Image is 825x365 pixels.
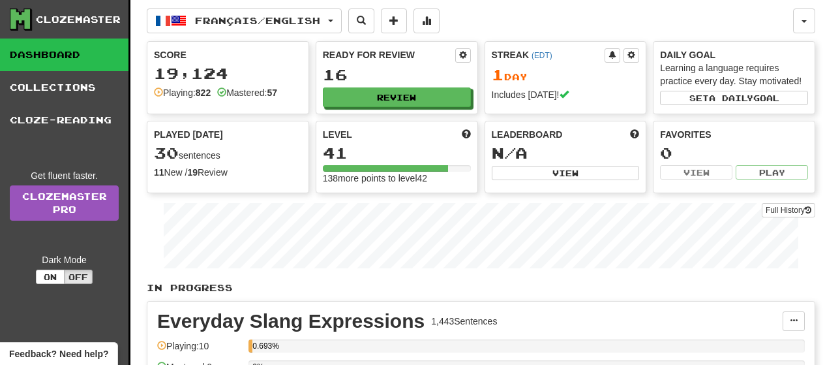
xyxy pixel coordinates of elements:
[64,270,93,284] button: Off
[660,91,808,105] button: Seta dailygoal
[10,253,119,266] div: Dark Mode
[154,128,223,141] span: Played [DATE]
[147,281,815,294] p: In Progress
[323,145,471,161] div: 41
[154,144,179,162] span: 30
[492,67,640,84] div: Day
[154,166,302,179] div: New / Review
[660,145,808,161] div: 0
[348,8,374,33] button: Search sentences
[323,172,471,185] div: 138 more points to level 42
[762,203,815,217] button: Full History
[462,128,471,141] span: Score more points to level up
[154,145,302,162] div: sentences
[10,169,119,182] div: Get fluent faster.
[492,144,528,162] span: N/A
[157,340,242,361] div: Playing: 10
[154,48,302,61] div: Score
[196,87,211,98] strong: 822
[323,67,471,83] div: 16
[36,13,121,26] div: Clozemaster
[492,166,640,180] button: View
[413,8,440,33] button: More stats
[492,65,504,84] span: 1
[154,86,211,99] div: Playing:
[709,93,753,103] span: a daily
[492,88,640,101] div: Includes [DATE]!
[323,128,352,141] span: Level
[147,8,342,33] button: Français/English
[195,15,320,26] span: Français / English
[532,51,552,60] a: (EDT)
[431,315,497,328] div: 1,443 Sentences
[267,87,277,98] strong: 57
[154,65,302,82] div: 19,124
[10,185,119,221] a: ClozemasterPro
[9,347,108,360] span: Open feedback widget
[492,128,563,141] span: Leaderboard
[660,165,732,180] button: View
[323,48,455,61] div: Ready for Review
[36,270,65,284] button: On
[381,8,407,33] button: Add sentence to collection
[323,87,471,107] button: Review
[630,128,639,141] span: This week in points, UTC
[154,167,164,178] strong: 11
[736,165,808,180] button: Play
[157,311,425,331] div: Everyday Slang Expressions
[660,48,808,61] div: Daily Goal
[660,61,808,87] div: Learning a language requires practice every day. Stay motivated!
[217,86,277,99] div: Mastered:
[492,48,605,61] div: Streak
[187,167,198,178] strong: 19
[660,128,808,141] div: Favorites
